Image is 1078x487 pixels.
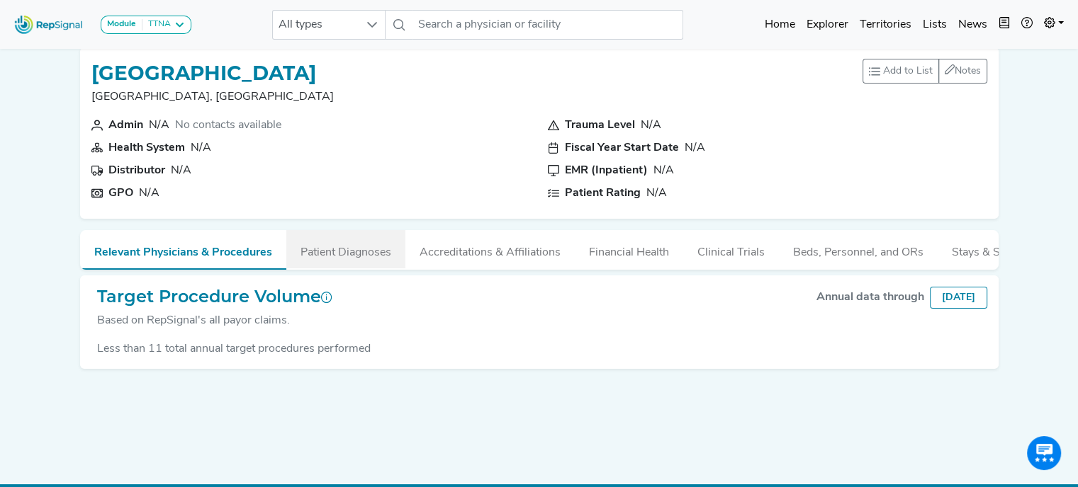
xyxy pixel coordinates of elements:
[565,139,679,156] div: Fiscal Year Start Date
[273,11,358,39] span: All types
[575,230,683,268] button: Financial Health
[683,230,779,268] button: Clinical Trials
[646,185,667,202] div: N/A
[91,340,987,357] div: Less than 11 total annual target procedures performed
[175,117,281,134] div: No contacts available
[917,11,953,39] a: Lists
[759,11,801,39] a: Home
[653,162,674,179] div: N/A
[97,312,332,329] div: Based on RepSignal's all payor claims.
[405,230,575,268] button: Accreditations & Affiliations
[565,185,641,202] div: Patient Rating
[80,230,286,270] button: Relevant Physicians & Procedures
[101,16,191,34] button: ModuleTTNA
[801,11,854,39] a: Explorer
[854,11,917,39] a: Territories
[863,59,939,84] button: Add to List
[142,19,171,30] div: TTNA
[565,117,635,134] div: Trauma Level
[930,287,987,309] div: [DATE]
[91,88,334,105] p: [GEOGRAPHIC_DATA], [GEOGRAPHIC_DATA]
[91,62,334,86] h1: [GEOGRAPHIC_DATA]
[108,117,143,134] div: Admin
[816,289,924,306] div: Annual data through
[938,59,987,84] button: Notes
[938,230,1050,268] button: Stays & Services
[108,185,133,202] div: GPO
[139,185,159,202] div: N/A
[955,66,981,76] span: Notes
[191,139,211,156] div: N/A
[149,117,169,134] div: N/A
[565,162,648,179] div: EMR (Inpatient)
[412,10,683,40] input: Search a physician or facility
[108,162,165,179] div: Distributor
[863,59,987,84] div: toolbar
[107,20,136,28] strong: Module
[108,139,185,156] div: Health System
[641,117,661,134] div: N/A
[993,11,1016,39] button: Intel Book
[779,230,938,268] button: Beds, Personnel, and ORs
[286,230,405,268] button: Patient Diagnoses
[953,11,993,39] a: News
[685,139,705,156] div: N/A
[171,162,191,179] div: N/A
[883,64,933,79] span: Add to List
[97,287,332,307] h2: Target Procedure Volume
